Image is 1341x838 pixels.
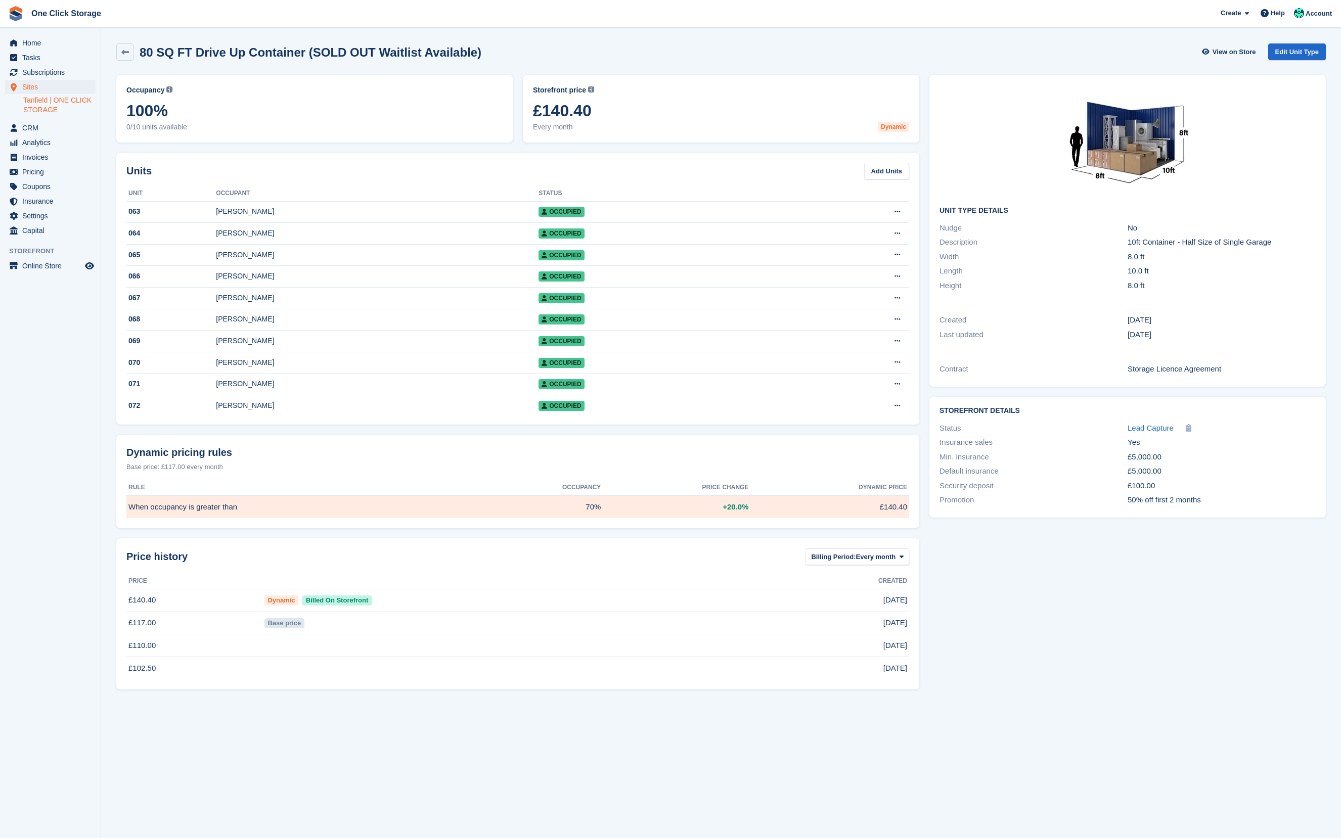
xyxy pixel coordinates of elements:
[1213,47,1256,57] span: View on Store
[22,179,83,194] span: Coupons
[5,121,96,135] a: menu
[883,617,907,629] span: [DATE]
[216,314,539,324] div: [PERSON_NAME]
[806,548,909,565] button: Billing Period: Every month
[533,122,909,132] span: Every month
[588,86,594,92] img: icon-info-grey-7440780725fd019a000dd9b08b2336e03edf1995a4989e88bcd33f0948082b44.svg
[940,363,1128,375] div: Contract
[533,102,909,120] span: £140.40
[5,194,96,208] a: menu
[22,259,83,273] span: Online Store
[539,271,584,282] span: Occupied
[878,122,909,132] div: Dynamic
[126,250,216,260] div: 065
[5,209,96,223] a: menu
[126,293,216,303] div: 067
[539,207,584,217] span: Occupied
[22,51,83,65] span: Tasks
[126,634,262,657] td: £110.00
[126,573,262,589] th: Price
[126,206,216,217] div: 063
[5,150,96,164] a: menu
[940,494,1128,506] div: Promotion
[126,314,216,324] div: 068
[1201,43,1260,60] a: View on Store
[878,576,907,585] span: Created
[23,96,96,115] a: Tanfield | ONE CLICK STORAGE
[539,314,584,324] span: Occupied
[539,293,584,303] span: Occupied
[940,251,1128,263] div: Width
[126,549,188,564] span: Price history
[940,265,1128,277] div: Length
[126,102,503,120] span: 100%
[940,423,1128,434] div: Status
[940,407,1316,415] h2: Storefront Details
[126,612,262,634] td: £117.00
[940,437,1128,448] div: Insurance sales
[1294,8,1304,18] img: Katy Forster
[5,223,96,238] a: menu
[1128,480,1316,492] div: £100.00
[539,401,584,411] span: Occupied
[702,483,748,492] span: Price change
[539,228,584,239] span: Occupied
[1128,451,1316,463] div: £5,000.00
[126,462,909,472] div: Base price: £117.00 every month
[216,336,539,346] div: [PERSON_NAME]
[216,250,539,260] div: [PERSON_NAME]
[1128,465,1316,477] div: £5,000.00
[1221,8,1241,18] span: Create
[216,271,539,282] div: [PERSON_NAME]
[5,179,96,194] a: menu
[126,480,478,496] th: Rule
[27,5,105,22] a: One Click Storage
[533,85,586,96] span: Storefront price
[940,329,1128,341] div: Last updated
[302,595,372,606] span: Billed On Storefront
[8,6,23,21] img: stora-icon-8386f47178a22dfd0bd8f6a31ec36ba5ce8667c1dd55bd0f319d3a0aa187defe.svg
[1128,280,1316,292] div: 8.0 ft
[539,336,584,346] span: Occupied
[126,657,262,679] td: £102.50
[83,260,96,272] a: Preview store
[940,480,1128,492] div: Security deposit
[940,207,1316,215] h2: Unit Type details
[126,445,909,460] div: Dynamic pricing rules
[883,594,907,606] span: [DATE]
[5,165,96,179] a: menu
[22,65,83,79] span: Subscriptions
[940,222,1128,234] div: Nudge
[22,194,83,208] span: Insurance
[1128,423,1174,434] a: Lead Capture
[883,663,907,674] span: [DATE]
[216,357,539,368] div: [PERSON_NAME]
[539,185,792,202] th: Status
[5,259,96,273] a: menu
[216,400,539,411] div: [PERSON_NAME]
[22,36,83,50] span: Home
[880,501,907,513] span: £140.40
[940,237,1128,248] div: Description
[539,250,584,260] span: Occupied
[859,483,907,492] span: Dynamic price
[562,483,601,492] span: Occupancy
[22,223,83,238] span: Capital
[1128,314,1316,326] div: [DATE]
[166,86,172,92] img: icon-info-grey-7440780725fd019a000dd9b08b2336e03edf1995a4989e88bcd33f0948082b44.svg
[883,640,907,651] span: [DATE]
[940,280,1128,292] div: Height
[811,552,856,562] span: Billing Period:
[723,501,748,513] span: +20.0%
[5,36,96,50] a: menu
[9,246,101,256] span: Storefront
[1052,85,1203,199] img: 10-ft-container.jpg
[940,451,1128,463] div: Min. insurance
[216,228,539,239] div: [PERSON_NAME]
[5,80,96,94] a: menu
[126,589,262,612] td: £140.40
[126,379,216,389] div: 071
[940,314,1128,326] div: Created
[940,465,1128,477] div: Default insurance
[1271,8,1285,18] span: Help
